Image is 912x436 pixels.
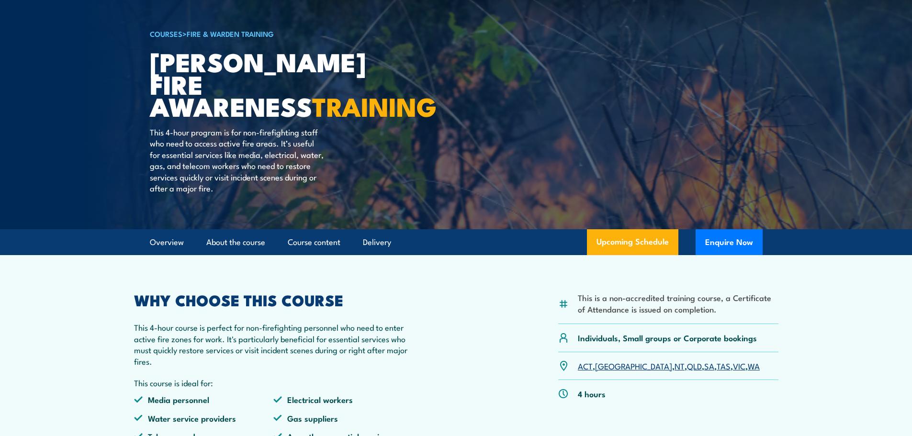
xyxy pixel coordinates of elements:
[363,230,391,255] a: Delivery
[704,360,714,371] a: SA
[578,388,606,399] p: 4 hours
[312,86,437,125] strong: TRAINING
[187,28,274,39] a: Fire & Warden Training
[578,292,778,314] li: This is a non-accredited training course, a Certificate of Attendance is issued on completion.
[696,229,763,255] button: Enquire Now
[134,394,274,405] li: Media personnel
[587,229,678,255] a: Upcoming Schedule
[273,413,413,424] li: Gas suppliers
[150,126,325,193] p: This 4-hour program is for non-firefighting staff who need to access active fire areas. It’s usef...
[150,28,182,39] a: COURSES
[206,230,265,255] a: About the course
[150,230,184,255] a: Overview
[134,322,414,367] p: This 4-hour course is perfect for non-firefighting personnel who need to enter active fire zones ...
[288,230,340,255] a: Course content
[733,360,745,371] a: VIC
[748,360,760,371] a: WA
[578,360,760,371] p: , , , , , , ,
[675,360,685,371] a: NT
[134,293,414,306] h2: WHY CHOOSE THIS COURSE
[134,377,414,388] p: This course is ideal for:
[273,394,413,405] li: Electrical workers
[578,360,593,371] a: ACT
[150,50,386,117] h1: [PERSON_NAME] Fire Awareness
[134,413,274,424] li: Water service providers
[578,332,757,343] p: Individuals, Small groups or Corporate bookings
[687,360,702,371] a: QLD
[717,360,731,371] a: TAS
[150,28,386,39] h6: >
[595,360,672,371] a: [GEOGRAPHIC_DATA]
